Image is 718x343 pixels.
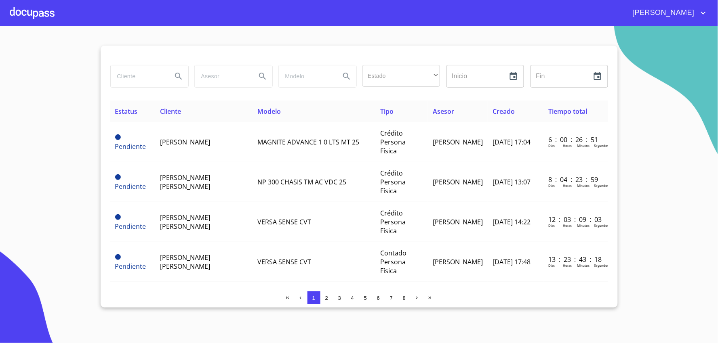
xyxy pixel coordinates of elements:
button: 8 [398,291,411,304]
span: VERSA SENSE CVT [258,257,312,266]
span: 3 [338,295,341,301]
span: VERSA SENSE CVT [258,218,312,226]
p: Minutos [577,183,590,188]
span: Pendiente [115,134,121,140]
span: Pendiente [115,222,146,231]
input: search [279,65,334,87]
p: Dias [548,223,555,228]
button: 4 [346,291,359,304]
span: Pendiente [115,262,146,271]
p: Minutos [577,223,590,228]
button: account of current user [627,6,708,19]
button: 5 [359,291,372,304]
p: Segundos [594,263,609,268]
span: [PERSON_NAME] [PERSON_NAME] [160,213,210,231]
span: Contado Persona Física [380,249,406,275]
button: 2 [320,291,333,304]
span: Asesor [433,107,454,116]
span: [PERSON_NAME] [PERSON_NAME] [160,253,210,271]
button: Search [253,67,272,86]
span: [PERSON_NAME] [160,138,210,146]
button: 3 [333,291,346,304]
p: Horas [563,143,572,148]
p: Dias [548,143,555,148]
button: 7 [385,291,398,304]
span: [PERSON_NAME] [433,218,483,226]
span: Tiempo total [548,107,587,116]
span: 6 [377,295,380,301]
span: 5 [364,295,367,301]
span: Crédito Persona Física [380,209,406,235]
p: Segundos [594,223,609,228]
span: Cliente [160,107,181,116]
p: Minutos [577,143,590,148]
button: 1 [307,291,320,304]
span: [DATE] 17:48 [493,257,531,266]
span: 1 [312,295,315,301]
span: Pendiente [115,142,146,151]
span: Pendiente [115,214,121,220]
input: search [195,65,250,87]
p: Horas [563,223,572,228]
span: 8 [403,295,406,301]
span: Creado [493,107,515,116]
span: [PERSON_NAME] [433,138,483,146]
p: 6 : 00 : 26 : 51 [548,135,603,144]
span: [PERSON_NAME] [627,6,699,19]
span: Pendiente [115,174,121,180]
div: ​ [362,65,440,87]
span: 7 [390,295,393,301]
span: [DATE] 13:07 [493,178,531,186]
span: Tipo [380,107,394,116]
button: Search [337,67,356,86]
button: Search [169,67,188,86]
p: Segundos [594,143,609,148]
span: MAGNITE ADVANCE 1 0 LTS MT 25 [258,138,360,146]
span: Crédito Persona Física [380,169,406,195]
p: Dias [548,183,555,188]
span: NP 300 CHASIS TM AC VDC 25 [258,178,347,186]
span: Modelo [258,107,281,116]
p: Segundos [594,183,609,188]
p: Dias [548,263,555,268]
p: 8 : 04 : 23 : 59 [548,175,603,184]
span: [PERSON_NAME] [433,257,483,266]
span: 2 [325,295,328,301]
input: search [111,65,166,87]
span: 4 [351,295,354,301]
span: Pendiente [115,182,146,191]
p: Horas [563,183,572,188]
p: Horas [563,263,572,268]
span: [PERSON_NAME] [433,178,483,186]
span: Pendiente [115,254,121,260]
p: 12 : 03 : 09 : 03 [548,215,603,224]
span: [DATE] 17:04 [493,138,531,146]
span: [PERSON_NAME] [PERSON_NAME] [160,173,210,191]
button: 6 [372,291,385,304]
p: Minutos [577,263,590,268]
span: [DATE] 14:22 [493,218,531,226]
span: Crédito Persona Física [380,129,406,155]
p: 13 : 23 : 43 : 18 [548,255,603,264]
span: Estatus [115,107,138,116]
